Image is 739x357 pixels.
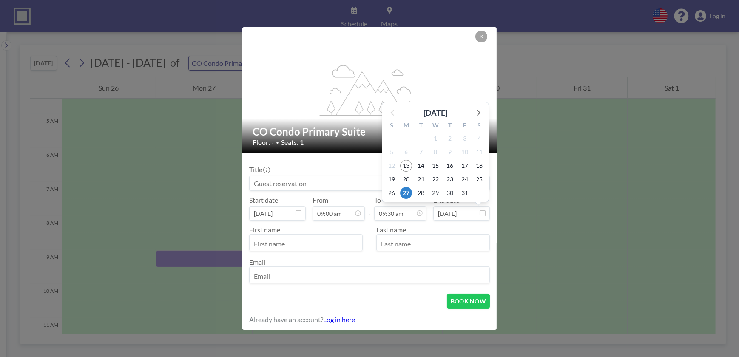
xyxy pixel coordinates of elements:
[384,121,399,132] div: S
[444,173,456,185] span: Thursday, October 23, 2025
[459,160,471,172] span: Friday, October 17, 2025
[459,133,471,144] span: Friday, October 3, 2025
[473,146,485,158] span: Saturday, October 11, 2025
[376,226,406,234] label: Last name
[415,146,427,158] span: Tuesday, October 7, 2025
[253,125,487,138] h2: CO Condo Primary Suite
[414,121,428,132] div: T
[429,173,441,185] span: Wednesday, October 22, 2025
[320,64,420,115] g: flex-grow: 1.2;
[429,133,441,144] span: Wednesday, October 1, 2025
[459,146,471,158] span: Friday, October 10, 2025
[428,121,443,132] div: W
[473,133,485,144] span: Saturday, October 4, 2025
[401,160,412,172] span: Monday, October 13, 2025
[415,173,427,185] span: Tuesday, October 21, 2025
[249,258,265,266] label: Email
[281,138,304,147] span: Seats: 1
[249,226,280,234] label: First name
[250,176,489,190] input: Guest reservation
[250,269,489,283] input: Email
[429,160,441,172] span: Wednesday, October 15, 2025
[323,315,355,323] a: Log in here
[424,107,447,119] div: [DATE]
[386,173,398,185] span: Sunday, October 19, 2025
[447,294,490,309] button: BOOK NOW
[377,236,489,251] input: Last name
[276,139,279,146] span: •
[253,138,274,147] span: Floor: -
[249,165,269,174] label: Title
[399,121,413,132] div: M
[458,121,472,132] div: F
[444,133,456,144] span: Thursday, October 2, 2025
[401,173,412,185] span: Monday, October 20, 2025
[429,146,441,158] span: Wednesday, October 8, 2025
[401,187,412,199] span: Monday, October 27, 2025
[459,173,471,185] span: Friday, October 24, 2025
[386,160,398,172] span: Sunday, October 12, 2025
[386,146,398,158] span: Sunday, October 5, 2025
[415,160,427,172] span: Tuesday, October 14, 2025
[401,146,412,158] span: Monday, October 6, 2025
[443,121,457,132] div: T
[415,187,427,199] span: Tuesday, October 28, 2025
[473,160,485,172] span: Saturday, October 18, 2025
[313,196,328,204] label: From
[368,199,371,218] span: -
[459,187,471,199] span: Friday, October 31, 2025
[472,121,486,132] div: S
[473,173,485,185] span: Saturday, October 25, 2025
[374,196,381,204] label: To
[429,187,441,199] span: Wednesday, October 29, 2025
[444,160,456,172] span: Thursday, October 16, 2025
[249,196,278,204] label: Start date
[386,187,398,199] span: Sunday, October 26, 2025
[444,187,456,199] span: Thursday, October 30, 2025
[250,236,362,251] input: First name
[249,315,323,324] span: Already have an account?
[444,146,456,158] span: Thursday, October 9, 2025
